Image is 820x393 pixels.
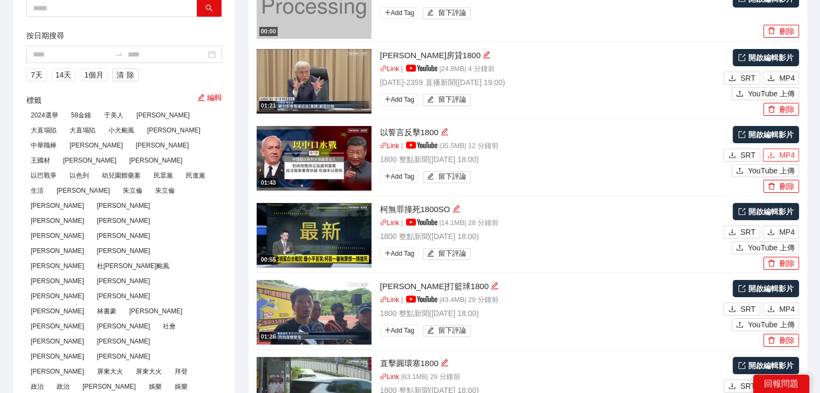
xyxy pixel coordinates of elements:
[65,124,100,136] span: 大直塌陷
[143,124,205,136] span: [PERSON_NAME]
[380,141,721,152] p: | | 35.5 MB | 12 分鐘前
[768,183,775,191] span: delete
[763,149,799,162] button: downloadMP4
[380,219,387,226] span: link
[733,203,799,220] a: 開啟編輯影片
[427,96,434,104] span: edit
[259,255,278,264] div: 00:55
[380,218,721,229] p: | | 14.1 MB | 28 分鐘前
[768,106,775,114] span: delete
[26,275,88,287] span: [PERSON_NAME]
[380,142,387,149] span: link
[26,366,88,377] span: [PERSON_NAME]
[740,380,755,392] span: SRT
[763,226,799,238] button: downloadMP4
[380,372,721,383] p: | 63.1 MB | 29 分鐘前
[26,320,88,332] span: [PERSON_NAME]
[56,69,64,81] span: 14
[723,303,760,315] button: downloadSRT
[26,350,88,362] span: [PERSON_NAME]
[93,230,155,242] span: [PERSON_NAME]
[491,280,499,293] div: 編輯
[197,94,205,101] span: edit
[767,74,775,83] span: download
[763,72,799,85] button: downloadMP4
[779,226,795,238] span: MP4
[738,362,746,369] span: export
[93,290,155,302] span: [PERSON_NAME]
[52,185,114,196] span: [PERSON_NAME]
[125,305,187,317] span: [PERSON_NAME]
[728,382,736,391] span: download
[100,109,128,121] span: 于美人
[763,103,799,116] button: delete刪除
[740,149,755,161] span: SRT
[51,68,76,81] button: 14天
[380,7,419,19] span: Add Tag
[93,200,155,212] span: [PERSON_NAME]
[483,49,491,62] div: 編輯
[93,335,155,347] span: [PERSON_NAME]
[732,164,799,177] button: uploadYouTube 上傳
[93,366,127,377] span: 屏東大火
[763,25,799,38] button: delete刪除
[423,248,471,260] button: edit留下評論
[259,27,278,36] div: 00:00
[26,200,88,212] span: [PERSON_NAME]
[26,124,61,136] span: 大直塌陷
[149,170,177,181] span: 民眾黨
[26,68,47,81] button: 7天
[763,334,799,347] button: delete刪除
[380,94,419,106] span: Add Tag
[380,49,721,62] div: [PERSON_NAME]房貸1800
[26,215,88,227] span: [PERSON_NAME]
[763,303,799,315] button: downloadMP4
[440,357,449,370] div: 編輯
[423,8,471,19] button: edit留下評論
[380,357,721,370] div: 直擊圓環塞1800
[427,250,434,258] span: edit
[748,88,795,100] span: YouTube 上傳
[380,373,387,380] span: link
[257,49,371,114] img: 3843f6b4-944a-4b3a-8ffd-5df00c84e574.jpg
[26,155,54,166] span: 王國材
[380,248,419,259] span: Add Tag
[380,76,721,88] p: [DATE]-2359 直播新聞 ( [DATE] 19:00 )
[733,280,799,297] a: 開啟編輯影片
[723,149,760,162] button: downloadSRT
[732,241,799,254] button: uploadYouTube 上傳
[170,381,192,392] span: 娛樂
[93,320,155,332] span: [PERSON_NAME]
[723,226,760,238] button: downloadSRT
[738,131,746,138] span: export
[423,325,471,337] button: edit留下評論
[763,180,799,193] button: delete刪除
[65,170,93,181] span: 以色列
[748,165,795,177] span: YouTube 上傳
[748,242,795,254] span: YouTube 上傳
[740,303,755,315] span: SRT
[483,51,491,59] span: edit
[440,126,449,139] div: 編輯
[380,295,721,306] p: | | 43.4 MB | 29 分鐘前
[380,296,399,304] a: linkLink
[132,109,194,121] span: [PERSON_NAME]
[380,64,721,75] p: | | 24.8 MB | 4 分鐘前
[52,381,74,392] span: 政治
[26,109,63,121] span: 2024選舉
[59,155,121,166] span: [PERSON_NAME]
[723,72,760,85] button: downloadSRT
[80,68,108,81] button: 1個月
[26,185,48,196] span: 生活
[26,290,88,302] span: [PERSON_NAME]
[380,230,721,242] p: 1800 整點新聞 ( [DATE] 18:00 )
[384,96,391,102] span: plus
[26,381,48,392] span: 政治
[257,126,371,191] img: 2268ddcc-eb74-4e51-afff-b714a0697da5.jpg
[728,228,736,237] span: download
[440,359,449,367] span: edit
[119,185,147,196] span: 朱立倫
[748,319,795,331] span: YouTube 上傳
[728,151,736,160] span: download
[427,173,434,181] span: edit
